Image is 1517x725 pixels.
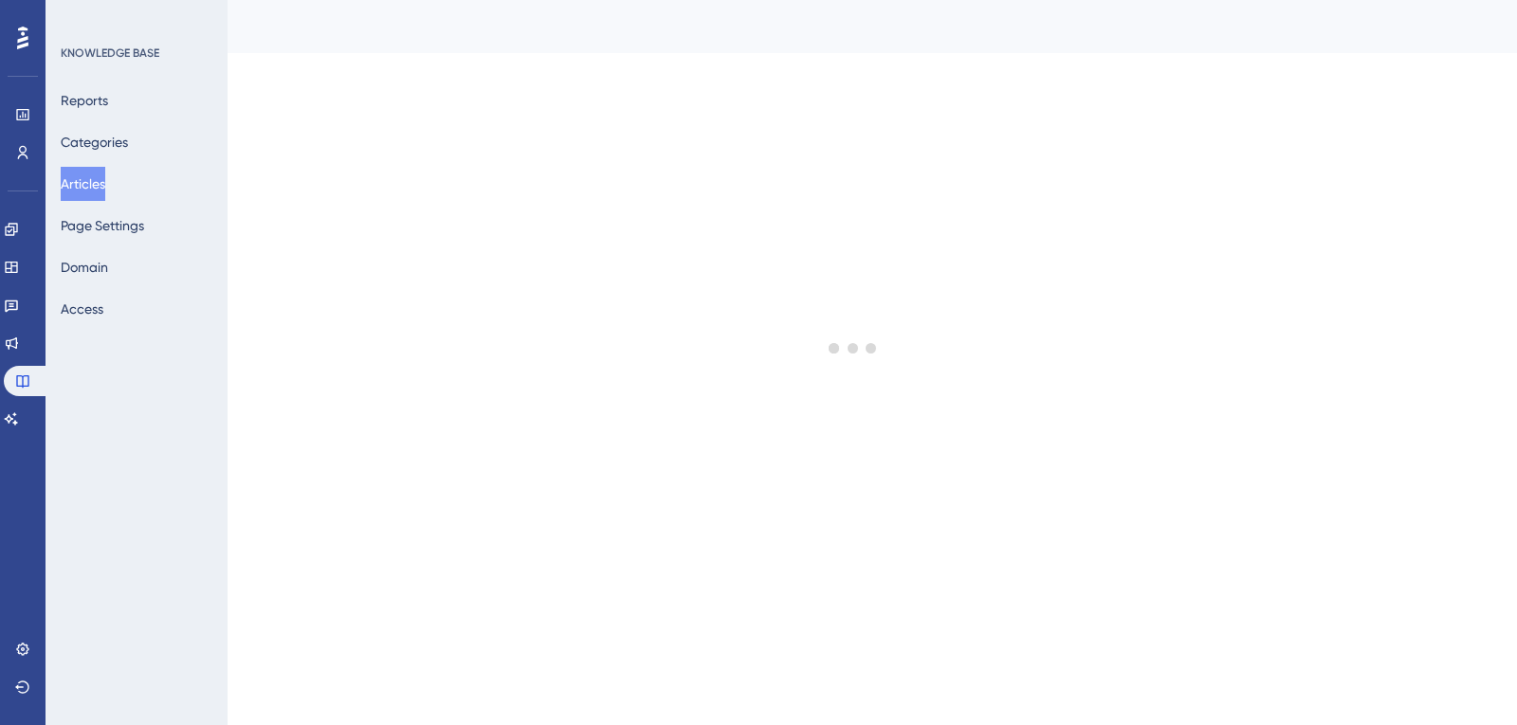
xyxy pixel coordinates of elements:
button: Categories [61,125,128,159]
button: Access [61,292,103,326]
button: Articles [61,167,105,201]
button: Reports [61,83,108,118]
div: KNOWLEDGE BASE [61,45,159,61]
button: Page Settings [61,208,144,243]
button: Domain [61,250,108,284]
